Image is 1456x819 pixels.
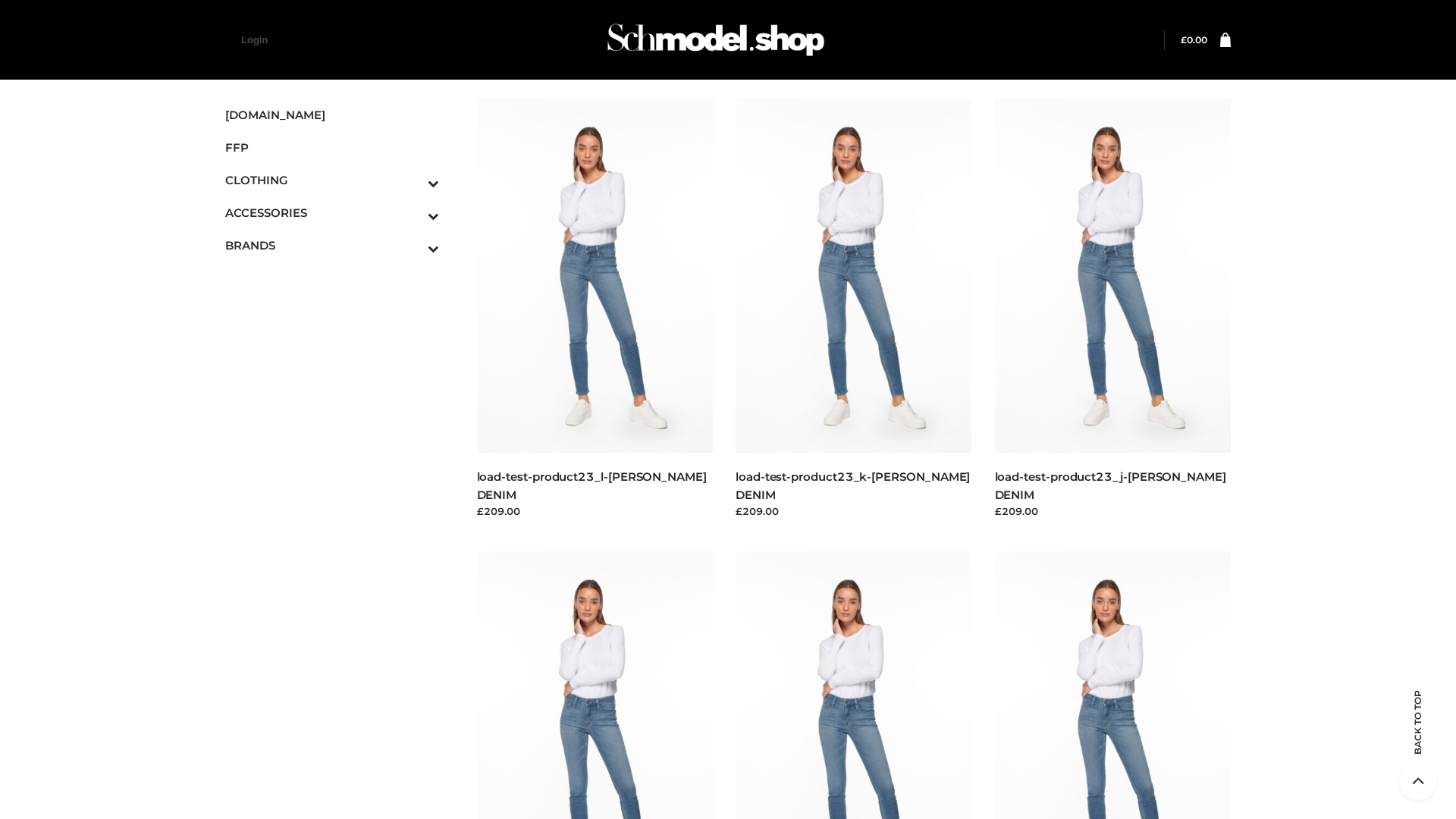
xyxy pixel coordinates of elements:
[1399,717,1437,755] span: Back to top
[1181,34,1207,45] a: £0.00
[477,469,707,501] a: load-test-product23_l-[PERSON_NAME] DENIM
[225,171,439,189] span: CLOTHING
[225,237,439,254] span: BRANDS
[1181,34,1207,45] bdi: 0.00
[736,469,970,501] a: load-test-product23_k-[PERSON_NAME] DENIM
[386,196,439,229] button: Toggle Submenu
[225,204,439,221] span: ACCESSORIES
[225,106,439,124] span: [DOMAIN_NAME]
[386,229,439,262] button: Toggle Submenu
[995,469,1226,501] a: load-test-product23_j-[PERSON_NAME] DENIM
[1181,34,1187,45] span: £
[736,504,972,519] div: £209.00
[995,504,1232,519] div: £209.00
[477,504,714,519] div: £209.00
[225,229,439,262] a: BRANDSToggle Submenu
[602,10,830,70] img: Schmodel Admin 964
[225,196,439,229] a: ACCESSORIESToggle Submenu
[386,164,439,196] button: Toggle Submenu
[241,34,268,45] a: Login
[225,139,439,156] span: FFP
[225,99,439,131] a: [DOMAIN_NAME]
[225,164,439,196] a: CLOTHINGToggle Submenu
[225,131,439,164] a: FFP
